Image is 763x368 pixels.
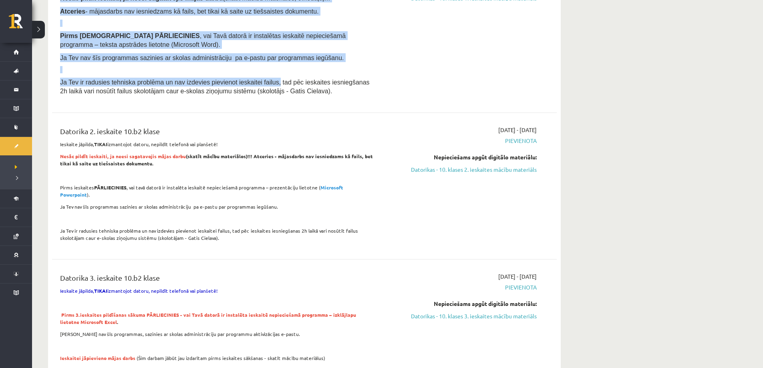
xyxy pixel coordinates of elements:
span: Ieskaitei jāpievieno mājas darbs [60,355,135,361]
div: Datorika 3. ieskaite 10.b2 klase [60,272,374,287]
strong: TIKAI [94,141,107,147]
div: Datorika 2. ieskaite 10.b2 klase [60,126,374,141]
span: , vai Tavā datorā ir instalētas ieskaitē nepieciešamā programma – teksta apstrādes lietotne (Micr... [60,32,346,48]
p: (Šim darbam jābūt jau izdarītam pirms ieskaites sākšanas - skatīt mācību materiālus) [60,354,374,362]
span: Pirms 3.ieskaites pildīšanas sākuma PĀRLIECINIES - vai Tavā datorā ir instalēta ieskaitē nepiecie... [60,312,356,325]
a: Datorikas - 10. klases 3. ieskaites mācību materiāls [386,312,537,320]
div: Nepieciešams apgūt digitālo materiālu: [386,300,537,308]
span: Nesāc pildīt ieskaiti, ja neesi sagatavojis mājas darbu [60,153,186,159]
span: Pirms [DEMOGRAPHIC_DATA] PĀRLIECINIES [60,32,200,39]
p: Ja Tev ir radusies tehniska problēma un nav izdevies pievienot ieskaitei failus, tad pēc ieskaite... [60,227,374,241]
span: Pievienota [386,137,537,145]
span: [DATE] - [DATE] [498,272,537,281]
p: Pirms ieskaites , vai tavā datorā ir instalēta ieskaitē nepieciešamā programma – prezentāciju lie... [60,184,374,198]
span: - mājasdarbs nav iesniedzams kā fails, bet tikai kā saite uz tiešsaistes dokumentu. [60,8,319,15]
p: [PERSON_NAME] nav šīs programmas, sazinies ar skolas administrāciju par programmu aktivizācijas e... [60,330,374,338]
strong: Microsoft Powerpoint [60,184,343,198]
span: [DATE] - [DATE] [498,126,537,134]
strong: TIKAI [94,288,107,294]
strong: (skatīt mācību materiālos)!!! Atceries - mājasdarbs nav iesniedzams kā fails, bet tikai kā saite ... [60,153,373,167]
span: Pievienota [386,283,537,292]
span: Ieskaite jāpilda, izmantojot datoru, nepildīt telefonā vai planšetē! [60,288,217,294]
a: Rīgas 1. Tālmācības vidusskola [9,14,32,34]
b: Atceries [60,8,85,15]
a: Datorikas - 10. klases 2. ieskaites mācību materiāls [386,165,537,174]
span: Ja Tev ir radusies tehniska problēma un nav izdevies pievienot ieskaitei failus, tad pēc ieskaite... [60,79,370,95]
p: Ja Tev nav šīs programmas sazinies ar skolas administrāciju pa e-pastu par programmas iegūšanu. [60,203,374,210]
span: Ja Tev nav šīs programmas sazinies ar skolas administrāciju pa e-pastu par programmas iegūšanu. [60,54,344,61]
strong: . [60,312,356,325]
p: Ieskaite jāpilda, izmantojot datoru, nepildīt telefonā vai planšetē! [60,141,374,148]
div: Nepieciešams apgūt digitālo materiālu: [386,153,537,161]
strong: PĀRLIECINIES [94,184,127,191]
